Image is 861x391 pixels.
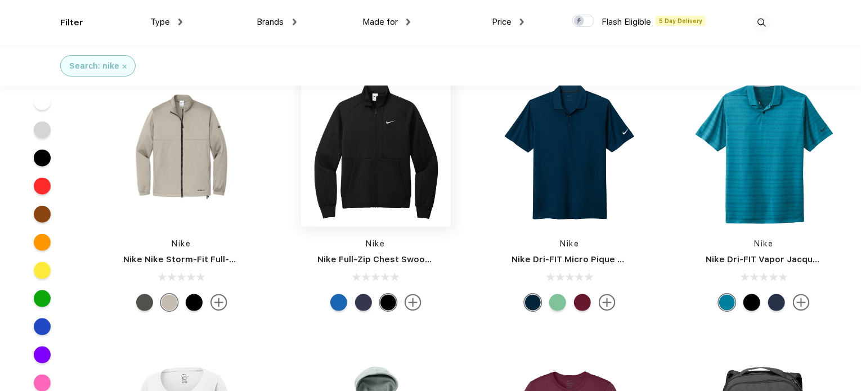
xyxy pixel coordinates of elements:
[706,254,849,264] a: Nike Dri-FIT Vapor Jacquard Polo
[719,294,736,311] div: Marina
[257,17,284,27] span: Brands
[793,294,810,311] img: more.svg
[492,17,512,27] span: Price
[380,294,397,311] div: Black
[406,19,410,25] img: dropdown.png
[172,239,191,248] a: Nike
[150,17,170,27] span: Type
[495,77,645,227] img: func=resize&h=266
[355,294,372,311] div: Midnight Navy
[560,239,580,248] a: Nike
[512,254,652,264] a: Nike Dri-FIT Micro Pique 2.0 Polo
[549,294,566,311] div: Mint
[752,14,771,32] img: desktop_search.svg
[186,294,203,311] div: Black
[136,294,153,311] div: Anthracite
[330,294,347,311] div: Royal
[124,254,275,264] a: Nike Nike Storm-Fit Full-Zip Jacket
[574,294,591,311] div: Team Red
[123,65,127,69] img: filter_cancel.svg
[689,77,839,227] img: func=resize&h=266
[743,294,760,311] div: Black
[524,294,541,311] div: Navy
[161,294,178,311] div: Stone
[405,294,421,311] img: more.svg
[60,16,83,29] div: Filter
[210,294,227,311] img: more.svg
[520,19,524,25] img: dropdown.png
[318,254,468,264] a: Nike Full-Zip Chest Swoosh Jacket
[293,19,297,25] img: dropdown.png
[69,60,119,72] div: Search: nike
[366,239,385,248] a: Nike
[768,294,785,311] div: Navy
[362,17,398,27] span: Made for
[599,294,616,311] img: more.svg
[301,77,451,227] img: func=resize&h=266
[178,19,182,25] img: dropdown.png
[755,239,774,248] a: Nike
[107,77,257,227] img: func=resize&h=266
[602,17,651,27] span: Flash Eligible
[656,16,706,26] span: 5 Day Delivery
